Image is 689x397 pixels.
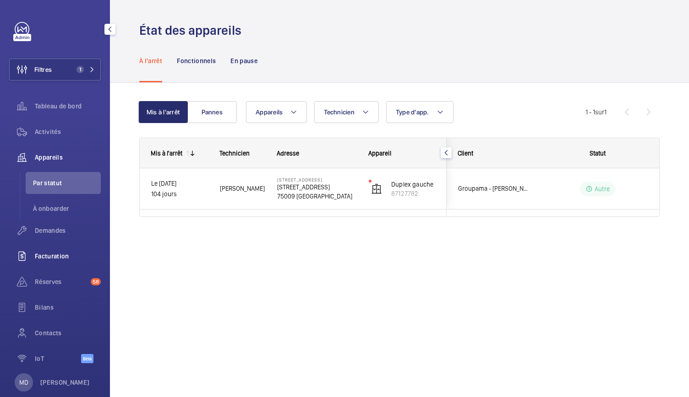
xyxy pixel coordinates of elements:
span: IoT [35,354,81,363]
span: [PERSON_NAME] [220,183,265,194]
p: Autre [595,184,610,193]
p: À l'arrêt [139,56,162,65]
span: Par statut [33,178,101,188]
span: Contacts [35,328,101,338]
span: Groupama - [PERSON_NAME] [458,183,529,194]
span: Demandes [35,226,101,235]
span: À onboarder [33,204,101,213]
img: elevator.svg [371,183,382,194]
button: Technicien [314,101,379,123]
p: MD [19,378,28,387]
span: Beta [81,354,93,363]
button: Appareils [246,101,307,123]
button: Type d'app. [386,101,454,123]
span: Activités [35,127,101,136]
p: [PERSON_NAME] [40,378,90,387]
span: Adresse [277,150,299,157]
span: Réserves [35,277,87,286]
span: 1 - 1 1 [585,109,607,115]
button: Mis à l'arrêt [138,101,188,123]
span: 58 [91,278,101,285]
div: Appareil [368,150,436,157]
button: Pannes [187,101,237,123]
span: sur [595,108,604,116]
p: [STREET_ADDRESS] [277,182,357,192]
p: [STREET_ADDRESS] [277,177,357,182]
p: En pause [230,56,257,65]
span: Client [458,150,473,157]
span: Type d'app. [396,108,429,116]
p: Fonctionnels [177,56,216,65]
p: Duplex gauche [391,180,435,189]
span: Appareils [256,108,283,116]
span: Bilans [35,303,101,312]
span: Facturation [35,252,101,261]
span: Technicien [219,150,250,157]
h1: État des appareils [139,22,247,39]
p: 87127782 [391,189,435,198]
div: Mis à l'arrêt [151,150,182,157]
button: Filtres1 [9,59,101,80]
span: Filtres [34,65,52,74]
p: 75009 [GEOGRAPHIC_DATA] [277,192,357,201]
span: Tableau de bord [35,102,101,111]
span: Statut [590,150,606,157]
p: Le [DATE] [151,178,208,189]
span: 1 [77,66,84,73]
p: 104 jours [151,189,208,199]
span: Appareils [35,153,101,162]
span: Technicien [324,108,355,116]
